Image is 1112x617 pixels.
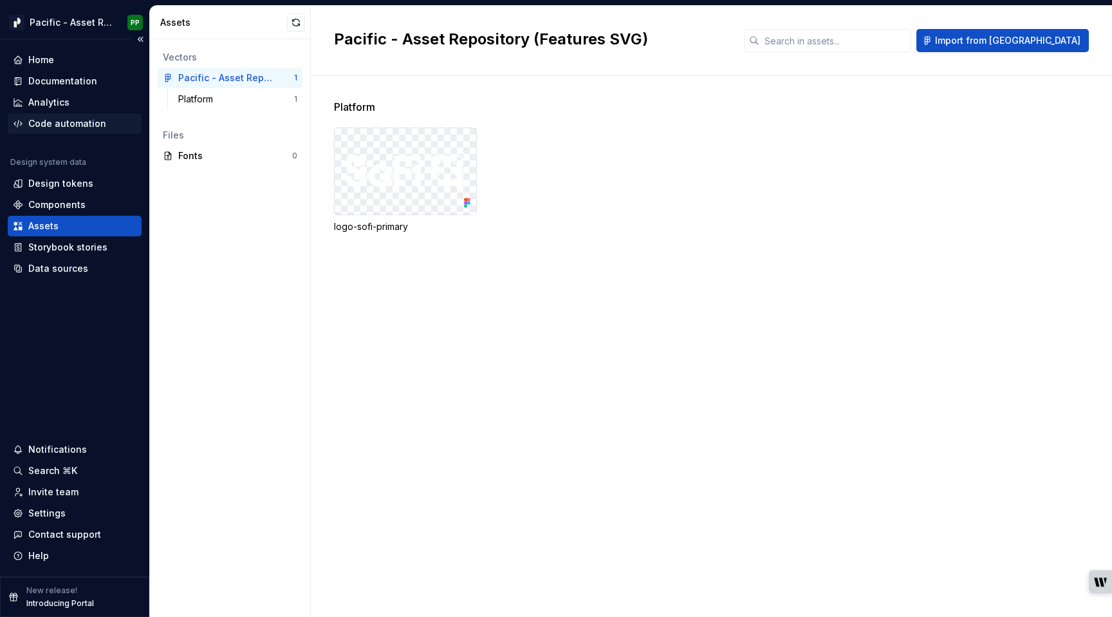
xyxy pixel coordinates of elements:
[8,216,142,236] a: Assets
[334,220,477,233] div: logo-sofi-primary
[158,68,302,88] a: Pacific - Asset Repository (Features SVG)1
[935,34,1080,47] span: Import from [GEOGRAPHIC_DATA]
[28,241,107,254] div: Storybook stories
[916,29,1089,52] button: Import from [GEOGRAPHIC_DATA]
[28,220,59,233] div: Assets
[8,439,142,460] button: Notifications
[30,16,112,29] div: Pacific - Asset Repository (Features SVG)
[8,71,142,91] a: Documentation
[294,73,297,83] div: 1
[9,15,24,30] img: 8d0dbd7b-a897-4c39-8ca0-62fbda938e11.png
[28,528,101,541] div: Contact support
[334,99,375,115] span: Platform
[158,146,302,166] a: Fonts0
[8,524,142,545] button: Contact support
[8,92,142,113] a: Analytics
[8,460,142,481] button: Search ⌘K
[178,71,274,84] div: Pacific - Asset Repository (Features SVG)
[28,53,54,66] div: Home
[28,262,88,275] div: Data sources
[28,486,79,498] div: Invite team
[160,16,287,29] div: Assets
[8,482,142,502] a: Invite team
[8,173,142,194] a: Design tokens
[28,549,49,562] div: Help
[334,29,728,50] h2: Pacific - Asset Repository (Features SVG)
[26,585,77,596] p: New release!
[178,149,292,162] div: Fonts
[8,546,142,566] button: Help
[8,258,142,279] a: Data sources
[28,177,93,190] div: Design tokens
[8,50,142,70] a: Home
[8,503,142,524] a: Settings
[28,198,86,211] div: Components
[759,29,911,52] input: Search in assets...
[292,151,297,161] div: 0
[294,94,297,104] div: 1
[28,443,87,456] div: Notifications
[173,89,302,109] a: Platform1
[163,129,297,142] div: Files
[28,117,106,130] div: Code automation
[131,17,140,28] div: PP
[131,30,149,48] button: Collapse sidebar
[8,237,142,258] a: Storybook stories
[163,51,297,64] div: Vectors
[10,157,86,167] div: Design system data
[3,8,147,36] button: Pacific - Asset Repository (Features SVG)PP
[178,93,218,106] div: Platform
[28,75,97,88] div: Documentation
[28,507,66,520] div: Settings
[8,113,142,134] a: Code automation
[28,464,77,477] div: Search ⌘K
[26,598,94,609] p: Introducing Portal
[8,195,142,215] a: Components
[28,96,69,109] div: Analytics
